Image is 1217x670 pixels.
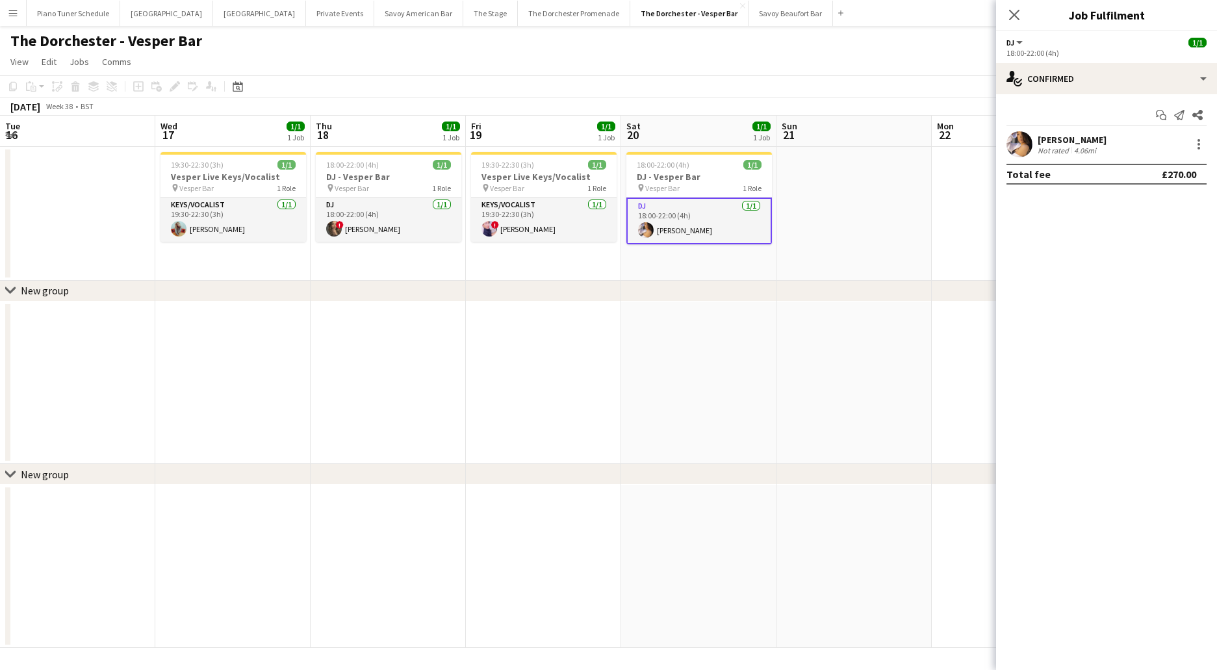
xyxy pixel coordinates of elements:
[5,53,34,70] a: View
[626,120,641,132] span: Sat
[287,122,305,131] span: 1/1
[1006,38,1014,47] span: DJ
[326,160,379,170] span: 18:00-22:00 (4h)
[471,152,617,242] app-job-card: 19:30-22:30 (3h)1/1Vesper Live Keys/Vocalist Vesper Bar1 RoleKeys/Vocalist1/119:30-22:30 (3h)![PE...
[374,1,463,26] button: Savoy American Bar
[171,160,224,170] span: 19:30-22:30 (3h)
[277,160,296,170] span: 1/1
[749,1,833,26] button: Savoy Beaufort Bar
[471,171,617,183] h3: Vesper Live Keys/Vocalist
[1006,168,1051,181] div: Total fee
[624,127,641,142] span: 20
[10,100,40,113] div: [DATE]
[70,56,89,68] span: Jobs
[21,284,69,297] div: New group
[120,1,213,26] button: [GEOGRAPHIC_DATA]
[1162,168,1196,181] div: £270.00
[1006,48,1207,58] div: 18:00-22:00 (4h)
[42,56,57,68] span: Edit
[1038,146,1071,155] div: Not rated
[588,160,606,170] span: 1/1
[3,127,20,142] span: 16
[752,122,771,131] span: 1/1
[1006,38,1025,47] button: DJ
[179,183,214,193] span: Vesper Bar
[626,171,772,183] h3: DJ - Vesper Bar
[160,171,306,183] h3: Vesper Live Keys/Vocalist
[102,56,131,68] span: Comms
[27,1,120,26] button: Piano Tuner Schedule
[630,1,749,26] button: The Dorchester - Vesper Bar
[753,133,770,142] div: 1 Job
[782,120,797,132] span: Sun
[316,120,332,132] span: Thu
[213,1,306,26] button: [GEOGRAPHIC_DATA]
[471,120,481,132] span: Fri
[81,101,94,111] div: BST
[43,101,75,111] span: Week 38
[277,183,296,193] span: 1 Role
[160,152,306,242] app-job-card: 19:30-22:30 (3h)1/1Vesper Live Keys/Vocalist Vesper Bar1 RoleKeys/Vocalist1/119:30-22:30 (3h)[PER...
[780,127,797,142] span: 21
[743,183,762,193] span: 1 Role
[937,120,954,132] span: Mon
[442,133,459,142] div: 1 Job
[626,152,772,244] app-job-card: 18:00-22:00 (4h)1/1DJ - Vesper Bar Vesper Bar1 RoleDJ1/118:00-22:00 (4h)[PERSON_NAME]
[442,122,460,131] span: 1/1
[5,120,20,132] span: Tue
[36,53,62,70] a: Edit
[996,6,1217,23] h3: Job Fulfilment
[160,120,177,132] span: Wed
[432,183,451,193] span: 1 Role
[598,133,615,142] div: 1 Job
[287,133,304,142] div: 1 Job
[316,152,461,242] app-job-card: 18:00-22:00 (4h)1/1DJ - Vesper Bar Vesper Bar1 RoleDJ1/118:00-22:00 (4h)![PERSON_NAME]
[491,221,499,229] span: !
[1071,146,1099,155] div: 4.06mi
[336,221,344,229] span: !
[21,468,69,481] div: New group
[306,1,374,26] button: Private Events
[481,160,534,170] span: 19:30-22:30 (3h)
[433,160,451,170] span: 1/1
[159,127,177,142] span: 17
[10,31,202,51] h1: The Dorchester - Vesper Bar
[490,183,524,193] span: Vesper Bar
[64,53,94,70] a: Jobs
[314,127,332,142] span: 18
[10,56,29,68] span: View
[645,183,680,193] span: Vesper Bar
[935,127,954,142] span: 22
[463,1,518,26] button: The Stage
[743,160,762,170] span: 1/1
[518,1,630,26] button: The Dorchester Promenade
[996,63,1217,94] div: Confirmed
[587,183,606,193] span: 1 Role
[597,122,615,131] span: 1/1
[97,53,136,70] a: Comms
[1038,134,1107,146] div: [PERSON_NAME]
[160,198,306,242] app-card-role: Keys/Vocalist1/119:30-22:30 (3h)[PERSON_NAME]
[335,183,369,193] span: Vesper Bar
[1188,38,1207,47] span: 1/1
[471,198,617,242] app-card-role: Keys/Vocalist1/119:30-22:30 (3h)![PERSON_NAME]
[316,198,461,242] app-card-role: DJ1/118:00-22:00 (4h)![PERSON_NAME]
[626,198,772,244] app-card-role: DJ1/118:00-22:00 (4h)[PERSON_NAME]
[469,127,481,142] span: 19
[637,160,689,170] span: 18:00-22:00 (4h)
[316,171,461,183] h3: DJ - Vesper Bar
